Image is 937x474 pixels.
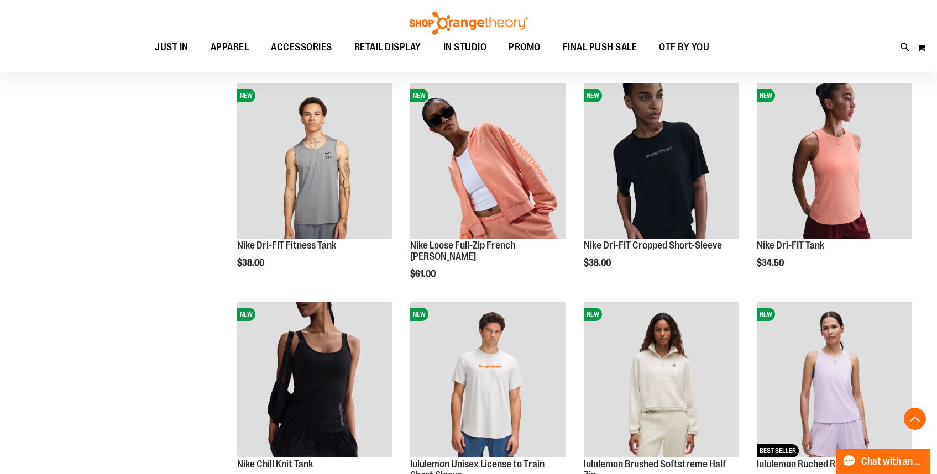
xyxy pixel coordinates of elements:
[237,302,392,459] a: Nike Chill Knit TankNEW
[144,35,200,60] a: JUST IN
[584,89,602,102] span: NEW
[584,302,739,459] a: lululemon Brushed Softstreme Half ZipNEW
[232,78,398,296] div: product
[757,240,824,251] a: Nike Dri-FIT Tank
[408,12,530,35] img: Shop Orangetheory
[237,302,392,457] img: Nike Chill Knit Tank
[578,78,745,296] div: product
[584,83,739,239] img: Nike Dri-FIT Cropped Short-Sleeve
[757,302,912,459] a: lululemon Ruched Racerback TankNEWBEST SELLER
[861,456,924,467] span: Chat with an Expert
[410,302,566,459] a: lululemon Unisex License to Train Short SleeveNEW
[751,78,918,296] div: product
[757,444,799,457] span: BEST SELLER
[563,35,637,60] span: FINAL PUSH SALE
[584,302,739,457] img: lululemon Brushed Softstreme Half Zip
[584,240,722,251] a: Nike Dri-FIT Cropped Short-Sleeve
[237,240,336,251] a: Nike Dri-FIT Fitness Tank
[410,83,566,239] img: Nike Loose Full-Zip French Terry Hoodie
[410,269,437,279] span: $61.00
[757,308,775,321] span: NEW
[237,83,392,239] img: Nike Dri-FIT Fitness Tank
[271,35,332,60] span: ACCESSORIES
[757,258,786,268] span: $34.50
[757,83,912,240] a: Nike Dri-FIT TankNEW
[659,35,709,60] span: OTF BY YOU
[443,35,487,60] span: IN STUDIO
[343,35,432,60] a: RETAIL DISPLAY
[410,240,515,262] a: Nike Loose Full-Zip French [PERSON_NAME]
[354,35,421,60] span: RETAIL DISPLAY
[200,35,260,60] a: APPAREL
[410,302,566,457] img: lululemon Unisex License to Train Short Sleeve
[904,408,926,430] button: Back To Top
[498,35,552,60] a: PROMO
[757,302,912,457] img: lululemon Ruched Racerback Tank
[757,459,894,470] a: lululemon Ruched Racerback Tank
[237,459,313,470] a: Nike Chill Knit Tank
[237,89,255,102] span: NEW
[648,35,720,60] a: OTF BY YOU
[237,308,255,321] span: NEW
[410,89,428,102] span: NEW
[757,89,775,102] span: NEW
[584,83,739,240] a: Nike Dri-FIT Cropped Short-SleeveNEW
[237,258,266,268] span: $38.00
[584,258,613,268] span: $38.00
[260,35,343,60] a: ACCESSORIES
[410,308,428,321] span: NEW
[237,83,392,240] a: Nike Dri-FIT Fitness TankNEW
[432,35,498,60] a: IN STUDIO
[410,83,566,240] a: Nike Loose Full-Zip French Terry HoodieNEW
[155,35,189,60] span: JUST IN
[584,308,602,321] span: NEW
[757,83,912,239] img: Nike Dri-FIT Tank
[509,35,541,60] span: PROMO
[211,35,249,60] span: APPAREL
[836,449,931,474] button: Chat with an Expert
[552,35,648,60] a: FINAL PUSH SALE
[405,78,571,307] div: product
